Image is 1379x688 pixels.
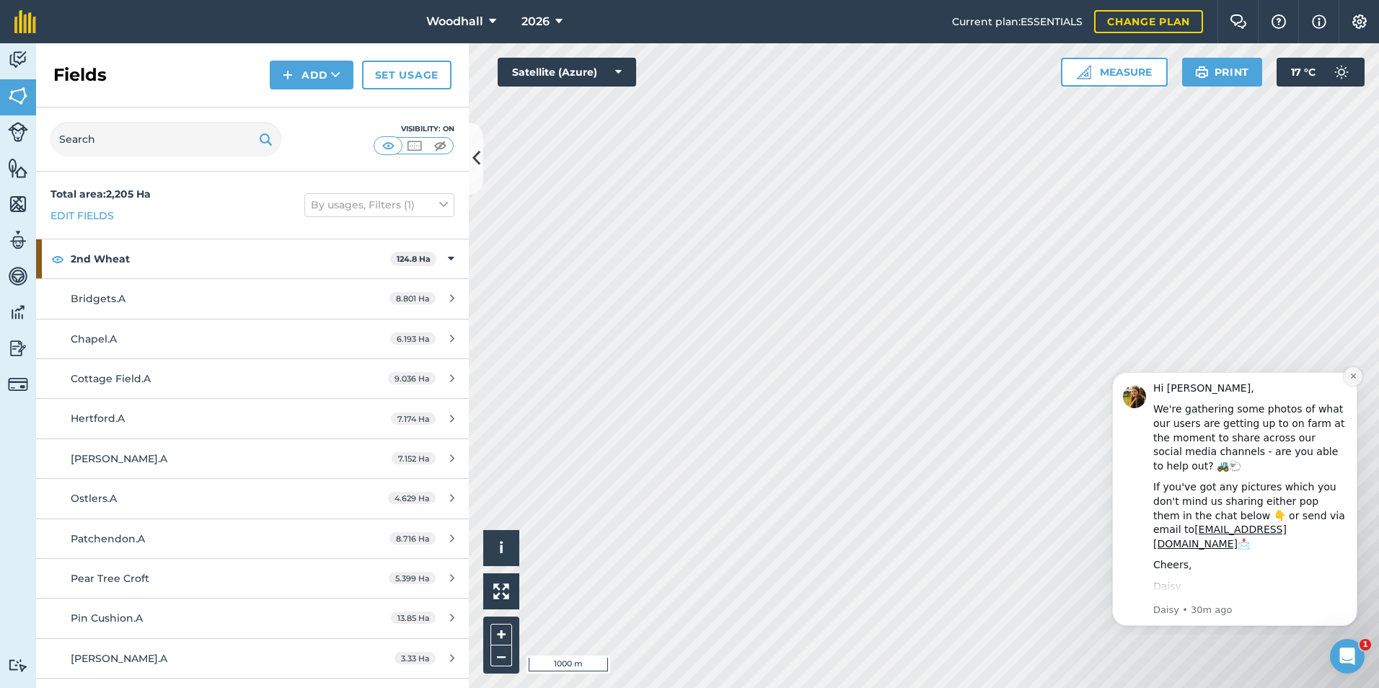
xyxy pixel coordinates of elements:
img: fieldmargin Logo [14,10,36,33]
span: Patchendon.A [71,532,145,545]
a: Pin Cushion.A13.85 Ha [36,599,469,638]
img: svg+xml;base64,PHN2ZyB4bWxucz0iaHR0cDovL3d3dy53My5vcmcvMjAwMC9zdmciIHdpZHRoPSI1NiIgaGVpZ2h0PSI2MC... [8,85,28,107]
img: svg+xml;base64,PD94bWwgdmVyc2lvbj0iMS4wIiBlbmNvZGluZz0idXRmLTgiPz4KPCEtLSBHZW5lcmF0b3I6IEFkb2JlIE... [8,301,28,323]
strong: 2nd Wheat [71,239,390,278]
span: 2026 [521,13,550,30]
img: svg+xml;base64,PD94bWwgdmVyc2lvbj0iMS4wIiBlbmNvZGluZz0idXRmLTgiPz4KPCEtLSBHZW5lcmF0b3I6IEFkb2JlIE... [8,49,28,71]
img: svg+xml;base64,PHN2ZyB4bWxucz0iaHR0cDovL3d3dy53My5vcmcvMjAwMC9zdmciIHdpZHRoPSIxOCIgaGVpZ2h0PSIyNC... [51,250,64,268]
img: svg+xml;base64,PHN2ZyB4bWxucz0iaHR0cDovL3d3dy53My5vcmcvMjAwMC9zdmciIHdpZHRoPSIxOSIgaGVpZ2h0PSIyNC... [1195,63,1209,81]
a: Set usage [362,61,451,89]
img: svg+xml;base64,PHN2ZyB4bWxucz0iaHR0cDovL3d3dy53My5vcmcvMjAwMC9zdmciIHdpZHRoPSIxNCIgaGVpZ2h0PSIyNC... [283,66,293,84]
span: 4.629 Ha [388,492,436,504]
a: [PERSON_NAME].A7.152 Ha [36,439,469,478]
a: Change plan [1094,10,1203,33]
img: svg+xml;base64,PHN2ZyB4bWxucz0iaHR0cDovL3d3dy53My5vcmcvMjAwMC9zdmciIHdpZHRoPSI1NiIgaGVpZ2h0PSI2MC... [8,193,28,215]
strong: Total area : 2,205 Ha [50,188,151,200]
a: Edit fields [50,208,114,224]
button: Measure [1061,58,1168,87]
a: Cottage Field.A9.036 Ha [36,359,469,398]
span: Pin Cushion.A [71,612,143,625]
span: 9.036 Ha [388,372,436,384]
h2: Fields [53,63,107,87]
img: A cog icon [1351,14,1368,29]
a: Hertford.A7.174 Ha [36,399,469,438]
img: Four arrows, one pointing top left, one top right, one bottom right and the last bottom left [493,583,509,599]
img: svg+xml;base64,PHN2ZyB4bWxucz0iaHR0cDovL3d3dy53My5vcmcvMjAwMC9zdmciIHdpZHRoPSI1NiIgaGVpZ2h0PSI2MC... [8,157,28,179]
span: 6.193 Ha [390,332,436,345]
button: Add [270,61,353,89]
img: svg+xml;base64,PD94bWwgdmVyc2lvbj0iMS4wIiBlbmNvZGluZz0idXRmLTgiPz4KPCEtLSBHZW5lcmF0b3I6IEFkb2JlIE... [8,265,28,287]
div: 2nd Wheat124.8 Ha [36,239,469,278]
span: 7.152 Ha [392,452,436,464]
span: 3.33 Ha [395,652,436,664]
img: A question mark icon [1270,14,1287,29]
div: Visibility: On [374,123,454,135]
span: 8.716 Ha [389,532,436,544]
button: Satellite (Azure) [498,58,636,87]
img: svg+xml;base64,PD94bWwgdmVyc2lvbj0iMS4wIiBlbmNvZGluZz0idXRmLTgiPz4KPCEtLSBHZW5lcmF0b3I6IEFkb2JlIE... [1327,58,1356,87]
a: [PERSON_NAME].A3.33 Ha [36,639,469,678]
a: Ostlers.A4.629 Ha [36,479,469,518]
span: Bridgets.A [71,292,125,305]
button: – [490,645,512,666]
img: svg+xml;base64,PD94bWwgdmVyc2lvbj0iMS4wIiBlbmNvZGluZz0idXRmLTgiPz4KPCEtLSBHZW5lcmF0b3I6IEFkb2JlIE... [8,229,28,251]
img: svg+xml;base64,PD94bWwgdmVyc2lvbj0iMS4wIiBlbmNvZGluZz0idXRmLTgiPz4KPCEtLSBHZW5lcmF0b3I6IEFkb2JlIE... [8,658,28,672]
a: Patchendon.A8.716 Ha [36,519,469,558]
img: svg+xml;base64,PHN2ZyB4bWxucz0iaHR0cDovL3d3dy53My5vcmcvMjAwMC9zdmciIHdpZHRoPSI1MCIgaGVpZ2h0PSI0MC... [431,138,449,153]
img: svg+xml;base64,PHN2ZyB4bWxucz0iaHR0cDovL3d3dy53My5vcmcvMjAwMC9zdmciIHdpZHRoPSIxOSIgaGVpZ2h0PSIyNC... [259,131,273,148]
iframe: Intercom live chat [1330,639,1365,674]
span: 8.801 Ha [389,292,436,304]
img: Two speech bubbles overlapping with the left bubble in the forefront [1230,14,1247,29]
span: Cottage Field.A [71,372,151,385]
span: Pear Tree Croft [71,572,149,585]
span: Woodhall [426,13,483,30]
button: + [490,624,512,645]
img: Ruler icon [1077,65,1091,79]
img: svg+xml;base64,PHN2ZyB4bWxucz0iaHR0cDovL3d3dy53My5vcmcvMjAwMC9zdmciIHdpZHRoPSIxNyIgaGVpZ2h0PSIxNy... [1312,13,1326,30]
a: Pear Tree Croft5.399 Ha [36,559,469,598]
img: svg+xml;base64,PHN2ZyB4bWxucz0iaHR0cDovL3d3dy53My5vcmcvMjAwMC9zdmciIHdpZHRoPSI1MCIgaGVpZ2h0PSI0MC... [379,138,397,153]
span: Current plan : ESSENTIALS [952,14,1083,30]
img: svg+xml;base64,PD94bWwgdmVyc2lvbj0iMS4wIiBlbmNvZGluZz0idXRmLTgiPz4KPCEtLSBHZW5lcmF0b3I6IEFkb2JlIE... [8,338,28,359]
button: i [483,530,519,566]
span: 5.399 Ha [389,572,436,584]
iframe: Intercom notifications message [1091,359,1379,635]
button: By usages, Filters (1) [304,193,454,216]
img: svg+xml;base64,PHN2ZyB4bWxucz0iaHR0cDovL3d3dy53My5vcmcvMjAwMC9zdmciIHdpZHRoPSI1MCIgaGVpZ2h0PSI0MC... [405,138,423,153]
span: Hertford.A [71,412,125,425]
img: svg+xml;base64,PD94bWwgdmVyc2lvbj0iMS4wIiBlbmNvZGluZz0idXRmLTgiPz4KPCEtLSBHZW5lcmF0b3I6IEFkb2JlIE... [8,374,28,394]
span: Chapel.A [71,332,117,345]
span: Ostlers.A [71,492,117,505]
a: Bridgets.A8.801 Ha [36,279,469,318]
input: Search [50,122,281,156]
span: 7.174 Ha [391,413,436,425]
strong: 124.8 Ha [397,254,431,264]
img: svg+xml;base64,PD94bWwgdmVyc2lvbj0iMS4wIiBlbmNvZGluZz0idXRmLTgiPz4KPCEtLSBHZW5lcmF0b3I6IEFkb2JlIE... [8,122,28,142]
span: [PERSON_NAME].A [71,652,167,665]
span: i [499,539,503,557]
span: [PERSON_NAME].A [71,452,167,465]
a: Chapel.A6.193 Ha [36,319,469,358]
span: 1 [1360,639,1371,650]
span: 17 ° C [1291,58,1316,87]
button: Print [1182,58,1263,87]
span: 13.85 Ha [391,612,436,624]
button: 17 °C [1277,58,1365,87]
